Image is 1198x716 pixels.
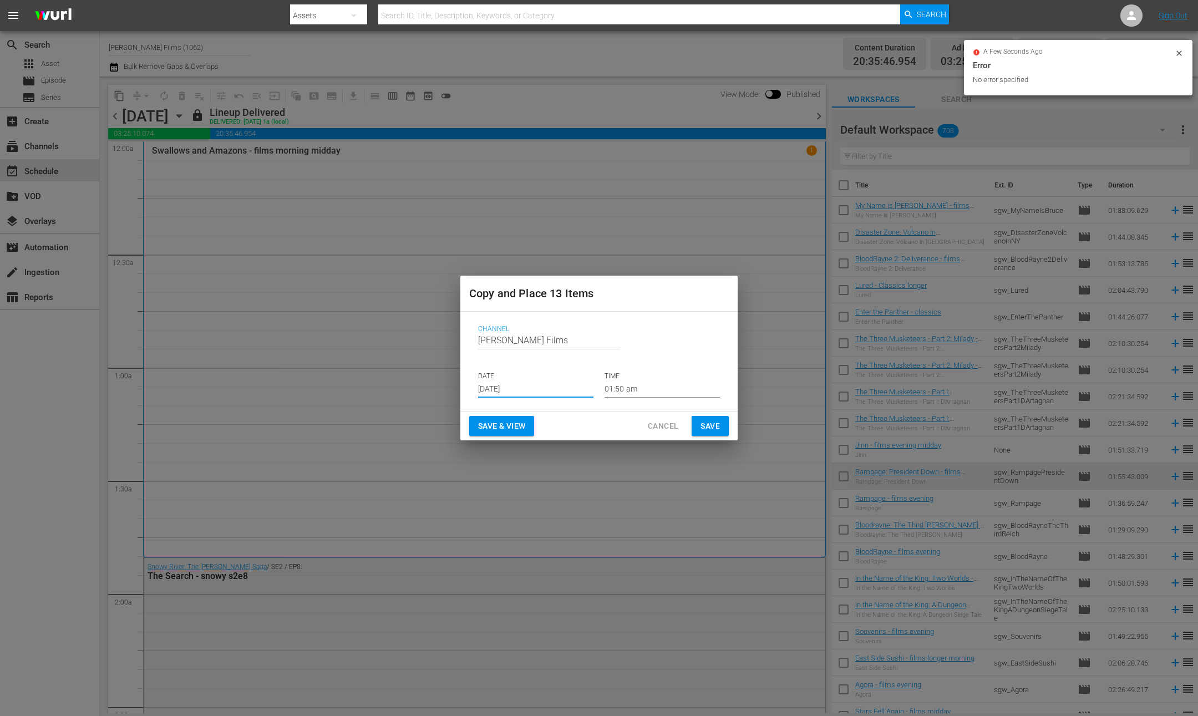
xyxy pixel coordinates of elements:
[983,48,1043,57] span: a few seconds ago
[7,9,20,22] span: menu
[27,3,80,29] img: ans4CAIJ8jUAAAAAAAAAAAAAAAAAAAAAAAAgQb4GAAAAAAAAAAAAAAAAAAAAAAAAJMjXAAAAAAAAAAAAAAAAAAAAAAAAgAT5G...
[648,419,678,433] span: Cancel
[973,74,1172,85] div: No error specified
[700,419,720,433] span: Save
[478,372,593,381] p: DATE
[973,59,1184,72] div: Error
[469,285,729,302] h2: Copy and Place 13 Items
[1159,11,1187,20] a: Sign Out
[469,416,534,436] button: Save & View
[917,4,946,24] span: Search
[639,416,687,436] button: Cancel
[478,419,525,433] span: Save & View
[478,325,714,334] span: Channel
[692,416,729,436] button: Save
[605,372,720,381] p: TIME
